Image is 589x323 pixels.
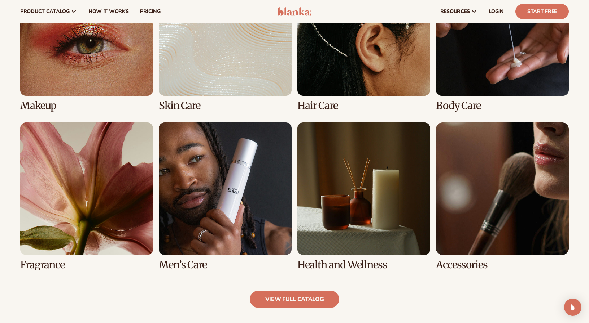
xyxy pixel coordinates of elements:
[489,9,504,14] span: LOGIN
[20,100,153,111] h3: Makeup
[278,7,312,16] img: logo
[436,122,569,270] div: 8 / 8
[440,9,470,14] span: resources
[515,4,569,19] a: Start Free
[159,122,292,270] div: 6 / 8
[20,9,70,14] span: product catalog
[250,291,340,308] a: view full catalog
[140,9,160,14] span: pricing
[159,100,292,111] h3: Skin Care
[297,122,430,270] div: 7 / 8
[564,299,581,316] div: Open Intercom Messenger
[297,100,430,111] h3: Hair Care
[88,9,129,14] span: How It Works
[20,122,153,270] div: 5 / 8
[436,100,569,111] h3: Body Care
